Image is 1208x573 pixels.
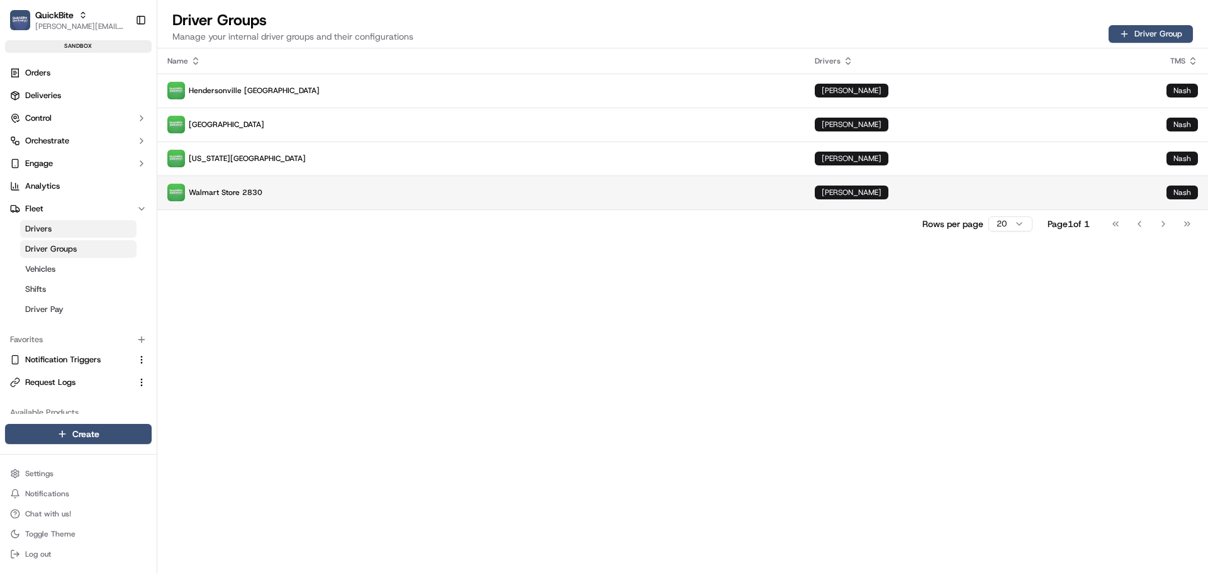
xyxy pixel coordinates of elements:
div: We're available if you need us! [57,133,173,143]
span: Notification Triggers [25,354,101,365]
button: Log out [5,545,152,563]
img: QuickBite [10,10,30,30]
div: Favorites [5,330,152,350]
span: [PERSON_NAME] [822,153,881,164]
img: Jeff Sasse [13,183,33,203]
span: Knowledge Base [25,281,96,294]
h1: Driver Groups [172,10,413,30]
a: Powered byPylon [89,311,152,321]
span: Pylon [125,312,152,321]
img: 6f7be752-d91c-4f0f-bd1a-6966931c71a3.jpg [167,116,185,133]
span: Engage [25,158,53,169]
img: 6f7be752-d91c-4f0f-bd1a-6966931c71a3.jpg [167,82,185,99]
span: Driver Groups [25,243,77,255]
a: Driver Groups [20,240,137,258]
span: [DATE] [111,229,137,239]
button: QuickBite [35,9,74,21]
div: Drivers [815,56,1146,66]
a: 💻API Documentation [101,276,207,299]
span: Shifts [25,284,46,295]
button: Driver Group [1109,25,1193,43]
button: Toggle Theme [5,525,152,543]
a: Vehicles [20,260,137,278]
div: Available Products [5,403,152,423]
span: • [104,195,109,205]
p: Walmart Store 2830 [167,184,795,201]
button: Notifications [5,485,152,503]
img: 1736555255976-a54dd68f-1ca7-489b-9aae-adbdc363a1c4 [13,120,35,143]
a: Deliveries [5,86,152,106]
span: Fleet [25,203,43,214]
img: Nash [13,13,38,38]
span: [PERSON_NAME] [822,86,881,96]
button: Chat with us! [5,505,152,523]
p: Welcome 👋 [13,50,229,70]
button: Fleet [5,199,152,219]
div: sandbox [5,40,152,53]
span: [PERSON_NAME] [822,187,881,197]
a: 📗Knowledge Base [8,276,101,299]
span: Settings [25,469,53,479]
span: Drivers [25,223,52,235]
span: Request Logs [25,377,75,388]
p: Rows per page [922,218,983,230]
a: Analytics [5,176,152,196]
a: Orders [5,63,152,83]
a: Driver Pay [20,301,137,318]
span: API Documentation [119,281,202,294]
div: Nash [1166,84,1198,97]
span: [PERSON_NAME] [39,195,102,205]
div: 💻 [106,282,116,292]
a: Shifts [20,281,137,298]
span: Analytics [25,181,60,192]
span: Log out [25,549,51,559]
p: [US_STATE][GEOGRAPHIC_DATA] [167,150,795,167]
span: • [104,229,109,239]
input: Got a question? Start typing here... [33,81,226,94]
div: 📗 [13,282,23,292]
span: [DATE] [111,195,137,205]
p: Manage your internal driver groups and their configurations [172,30,413,43]
div: TMS [1166,56,1198,66]
button: Request Logs [5,372,152,392]
div: Nash [1166,118,1198,131]
button: Engage [5,153,152,174]
button: Notification Triggers [5,350,152,370]
button: QuickBiteQuickBite[PERSON_NAME][EMAIL_ADDRESS][DOMAIN_NAME] [5,5,130,35]
span: [PERSON_NAME] [822,120,881,130]
span: Toggle Theme [25,529,75,539]
span: Deliveries [25,90,61,101]
div: Past conversations [13,164,84,174]
span: Driver Pay [25,304,64,315]
img: 6f7be752-d91c-4f0f-bd1a-6966931c71a3.jpg [167,150,185,167]
img: Jeff Sasse [13,217,33,237]
button: Orchestrate [5,131,152,151]
a: Request Logs [10,377,131,388]
span: Orders [25,67,50,79]
button: Start new chat [214,124,229,139]
span: Control [25,113,52,124]
button: See all [195,161,229,176]
span: Orchestrate [25,135,69,147]
div: Page 1 of 1 [1048,218,1090,230]
div: Start new chat [57,120,206,133]
button: Create [5,424,152,444]
img: 6f7be752-d91c-4f0f-bd1a-6966931c71a3.jpg [167,184,185,201]
span: Vehicles [25,264,55,275]
span: Create [72,428,99,440]
a: Notification Triggers [10,354,131,365]
span: [PERSON_NAME] [39,229,102,239]
div: Name [167,56,795,66]
button: [PERSON_NAME][EMAIL_ADDRESS][DOMAIN_NAME] [35,21,125,31]
p: [GEOGRAPHIC_DATA] [167,116,795,133]
p: Hendersonville [GEOGRAPHIC_DATA] [167,82,795,99]
a: Drivers [20,220,137,238]
span: Notifications [25,489,69,499]
div: Nash [1166,186,1198,199]
img: 8571987876998_91fb9ceb93ad5c398215_72.jpg [26,120,49,143]
button: Control [5,108,152,128]
div: Nash [1166,152,1198,165]
button: Settings [5,465,152,482]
